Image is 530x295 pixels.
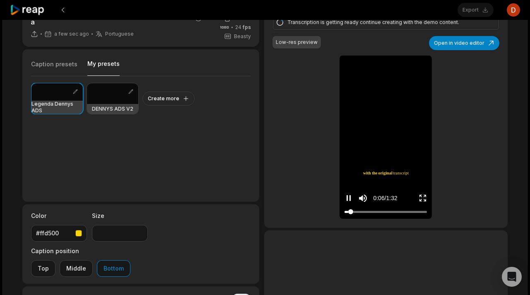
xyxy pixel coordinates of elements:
button: Open in video editor [429,36,499,50]
h3: DENNYS ADS V2 [92,106,133,112]
span: Portuguese [105,31,134,37]
span: a few sec ago [54,31,89,37]
button: Create more [142,92,195,106]
button: #ffd500 [31,225,87,242]
button: My presets [87,60,120,76]
p: a [31,17,134,27]
button: Mute sound [358,193,368,203]
button: Middle [60,260,93,277]
span: original [378,169,393,176]
div: #ffd500 [36,229,72,237]
button: Bottom [97,260,130,277]
h3: Legenda Dennys ADS [31,101,83,114]
span: fps [243,24,251,30]
div: Transcription is getting ready continue creating with the demo content. [287,19,482,26]
span: 24 [235,24,251,31]
label: Color [31,211,87,220]
span: the [372,170,377,176]
button: Caption presets [31,60,77,76]
span: transcript [393,170,408,176]
span: with [363,170,371,176]
label: Caption position [31,247,130,255]
div: 0:06 / 1:32 [373,194,397,203]
label: Size [92,211,148,220]
button: Enter Fullscreen [419,191,427,206]
button: Pause video [344,191,353,206]
span: Beasty [234,33,251,40]
div: Open Intercom Messenger [502,267,522,287]
div: Low-res preview [276,39,318,46]
button: Top [31,260,55,277]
